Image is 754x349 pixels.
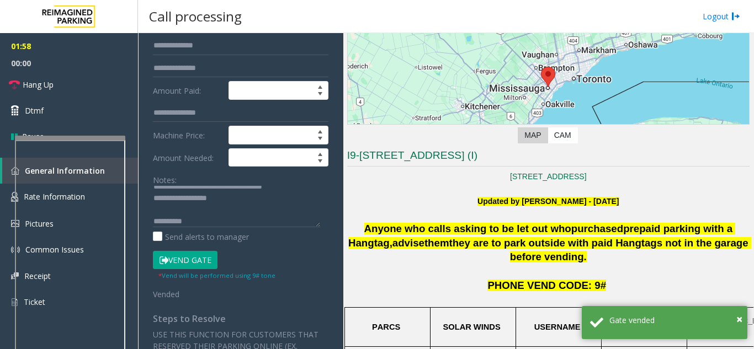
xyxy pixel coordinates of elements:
[348,223,735,249] span: prepaid parking with a Hangtag
[518,127,548,143] label: Map
[25,105,44,116] span: Dtmf
[150,148,226,167] label: Amount Needed:
[548,127,578,143] label: CAM
[510,172,586,181] a: [STREET_ADDRESS]
[347,148,750,167] h3: I9-[STREET_ADDRESS] (I)
[449,237,751,263] span: they are to park outside with paid Hangtags not in the garage before vending.
[534,323,581,331] span: USERNAME
[312,149,328,158] span: Increase value
[443,323,501,331] span: SOLAR WINDS
[312,126,328,135] span: Increase value
[312,158,328,167] span: Decrease value
[703,10,740,22] a: Logout
[11,167,19,175] img: 'icon'
[312,90,328,99] span: Decrease value
[153,251,217,270] button: Vend Gate
[731,10,740,22] img: logout
[23,79,54,90] span: Hang Up
[153,314,328,324] h4: Steps to Resolve
[487,280,606,291] span: PHONE VEND CODE: 9#
[390,237,392,249] span: ,
[312,135,328,144] span: Decrease value
[736,311,742,327] button: Close
[424,237,449,249] span: them
[11,192,18,202] img: 'icon'
[541,67,555,87] div: 151 City Centre Drive, Mississauga, ON
[364,223,571,234] span: Anyone who calls asking to be let out who
[312,82,328,90] span: Increase value
[11,272,19,280] img: 'icon'
[22,131,44,142] span: Pause
[372,323,400,331] span: PARCS
[571,223,623,234] span: purchased
[150,81,226,100] label: Amount Paid:
[11,297,18,307] img: 'icon'
[11,220,19,227] img: 'icon'
[736,312,742,326] span: ×
[2,158,138,184] a: General Information
[477,197,619,206] b: Updated by [PERSON_NAME] - [DATE]
[392,237,424,249] span: advise
[150,126,226,144] label: Machine Price:
[609,314,739,326] div: Gate vended
[153,231,249,243] label: Send alerts to manager
[144,3,247,30] h3: Call processing
[153,170,177,186] label: Notes:
[11,245,20,254] img: 'icon'
[153,289,179,299] span: Vended
[158,271,275,280] small: Vend will be performed using 9# tone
